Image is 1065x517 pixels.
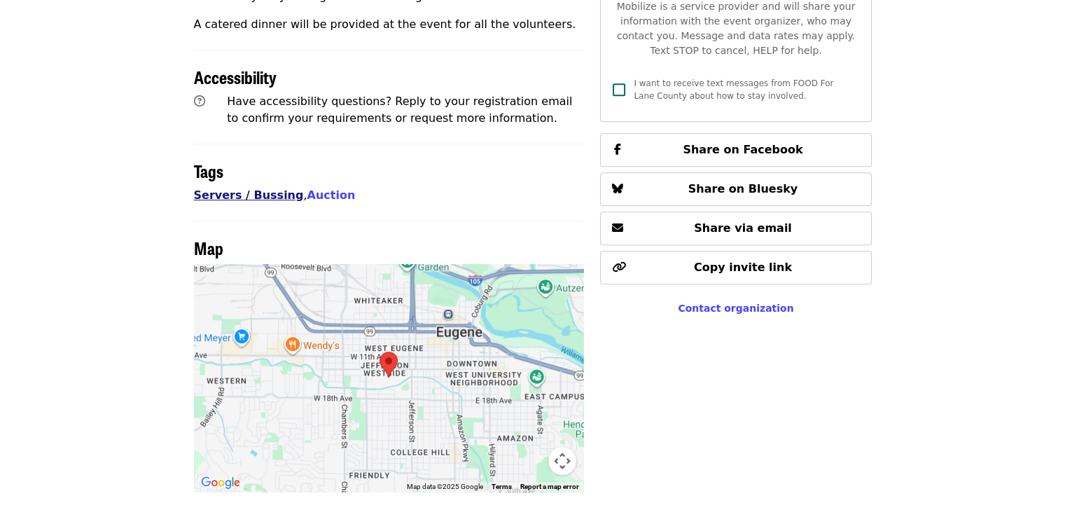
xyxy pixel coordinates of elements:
[194,188,307,202] span: ,
[634,78,833,101] span: I want to receive text messages from FOOD For Lane County about how to stay involved.
[683,143,802,156] span: Share on Facebook
[407,483,483,490] span: Map data ©2025 Google
[678,303,793,314] a: Contact organization
[600,172,871,206] button: Share on Bluesky
[194,188,304,202] a: Servers / Bussing
[197,474,244,492] a: Open this area in Google Maps (opens a new window)
[694,221,792,235] span: Share via email
[194,16,584,33] p: A catered dinner will be provided at the event for all the volunteers.
[600,133,871,167] button: Share on Facebook
[194,158,223,183] span: Tags
[520,483,579,490] a: Report a map error
[197,474,244,492] img: Google
[227,95,572,125] span: Have accessibility questions? Reply to your registration email to confirm your requirements or re...
[307,188,356,202] a: Auction
[194,95,205,108] i: question-circle icon
[548,447,576,475] button: Map camera controls
[600,212,871,245] button: Share via email
[194,235,223,260] span: Map
[694,261,792,274] span: Copy invite link
[194,64,277,89] span: Accessibility
[688,182,798,195] span: Share on Bluesky
[492,483,512,490] a: Terms (opens in new tab)
[600,251,871,284] button: Copy invite link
